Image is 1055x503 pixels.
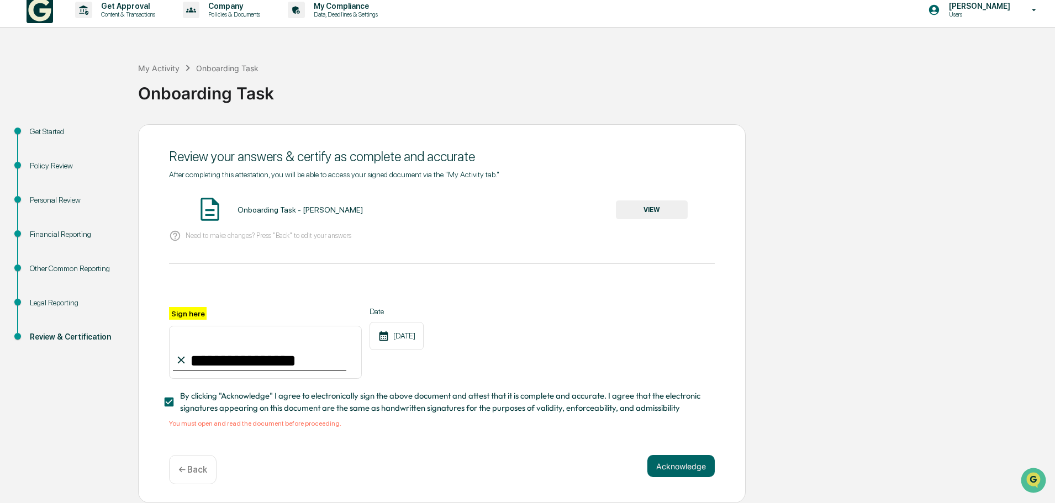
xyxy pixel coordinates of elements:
div: Onboarding Task [196,63,259,73]
label: Date [370,307,424,316]
span: By clicking "Acknowledge" I agree to electronically sign the above document and attest that it is... [180,390,706,415]
button: Start new chat [188,88,201,101]
div: Review & Certification [30,331,120,343]
div: 🔎 [11,161,20,170]
p: Get Approval [92,2,161,10]
span: Attestations [91,139,137,150]
div: Start new chat [38,84,181,96]
div: Other Common Reporting [30,263,120,274]
div: 🗄️ [80,140,89,149]
img: 1746055101610-c473b297-6a78-478c-a979-82029cc54cd1 [11,84,31,104]
p: My Compliance [305,2,383,10]
img: Document Icon [196,195,224,223]
a: 🔎Data Lookup [7,156,74,176]
div: Onboarding Task - [PERSON_NAME] [238,205,363,214]
p: Policies & Documents [199,10,266,18]
button: Acknowledge [647,455,715,477]
div: You must open and read the document before proceeding. [169,420,715,427]
div: Policy Review [30,160,120,172]
p: How can we help? [11,23,201,41]
span: Preclearance [22,139,71,150]
span: Pylon [110,187,134,195]
div: Get Started [30,126,120,137]
div: Review your answers & certify as complete and accurate [169,149,715,165]
div: Personal Review [30,194,120,206]
div: We're available if you need us! [38,96,140,104]
div: My Activity [138,63,180,73]
iframe: Open customer support [1020,467,1049,496]
p: Users [940,10,1016,18]
p: [PERSON_NAME] [940,2,1016,10]
span: Data Lookup [22,160,70,171]
p: Content & Transactions [92,10,161,18]
span: After completing this attestation, you will be able to access your signed document via the "My Ac... [169,170,499,179]
a: 🗄️Attestations [76,135,141,155]
a: 🖐️Preclearance [7,135,76,155]
div: 🖐️ [11,140,20,149]
div: Legal Reporting [30,297,120,309]
label: Sign here [169,307,207,320]
div: Financial Reporting [30,229,120,240]
p: Data, Deadlines & Settings [305,10,383,18]
p: Company [199,2,266,10]
a: Powered byPylon [78,187,134,195]
button: VIEW [616,200,688,219]
p: Need to make changes? Press "Back" to edit your answers [186,231,351,240]
div: Onboarding Task [138,75,1049,103]
p: ← Back [178,464,207,475]
div: [DATE] [370,322,424,350]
